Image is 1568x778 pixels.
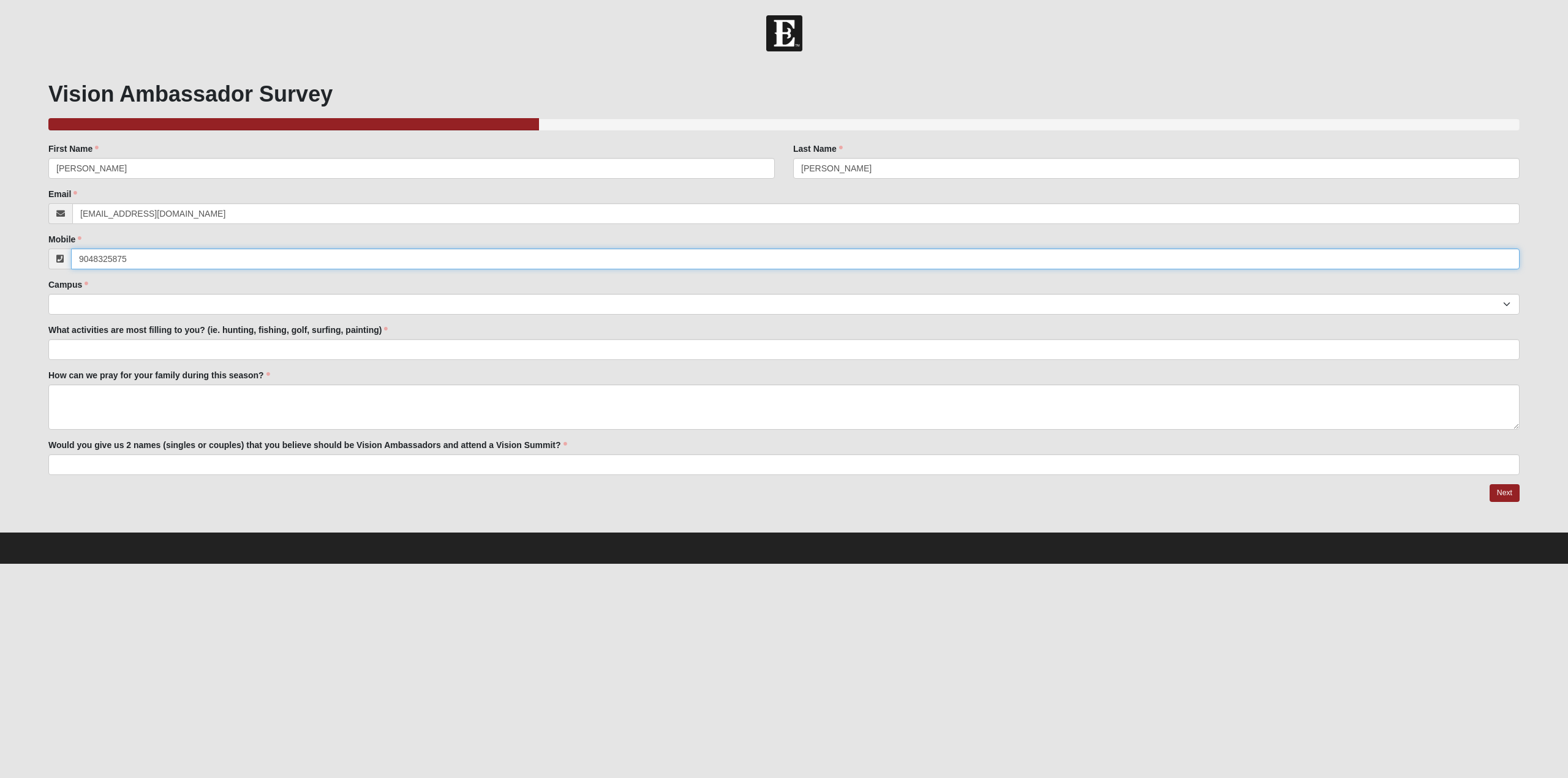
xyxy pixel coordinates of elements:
label: Campus [48,279,88,291]
label: Last Name [793,143,843,155]
label: Would you give us 2 names (singles or couples) that you believe should be Vision Ambassadors and ... [48,439,567,451]
label: Mobile [48,233,81,245]
label: What activities are most filling to you? (ie. hunting, fishing, golf, surfing, painting) [48,324,388,336]
img: Church of Eleven22 Logo [766,15,802,51]
a: Next [1490,484,1520,502]
h1: Vision Ambassador Survey [48,81,1520,107]
label: How can we pray for your family during this season? [48,369,270,381]
label: Email [48,188,77,200]
label: First Name [48,143,99,155]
